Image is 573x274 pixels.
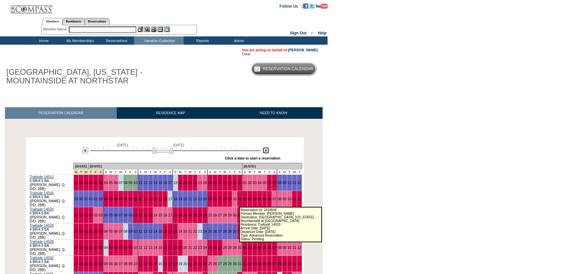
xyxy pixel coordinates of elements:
a: 18 [173,262,177,266]
a: 05 [109,262,113,266]
a: 31 [238,246,242,250]
a: 02 [248,197,252,201]
a: 10 [287,197,291,201]
a: 07 [272,197,276,201]
a: 27 [218,246,222,250]
a: 02 [94,181,98,185]
a: 07 [119,213,123,217]
a: 06 [267,262,271,266]
a: 02 [94,197,98,201]
a: 12 [144,246,148,250]
a: 29 [74,181,78,185]
a: 17 [168,213,172,217]
a: 05 [263,197,267,201]
a: 20 [183,246,187,250]
a: 02 [94,246,98,250]
a: NEED TO KNOW [224,107,323,119]
a: 11 [139,181,143,185]
td: My Memberships [61,36,98,45]
div: Member Name: [43,26,68,32]
img: Next [263,147,269,154]
a: 21 [188,246,192,250]
a: Become our fan on Facebook [303,4,308,8]
a: 07 [119,197,123,201]
a: Trailside 14032 [30,256,54,260]
a: 06 [114,181,118,185]
a: 23 [198,181,202,185]
td: [DATE] [242,163,302,170]
a: 01 [89,229,93,233]
a: Subscribe to our YouTube Channel [316,4,328,8]
a: 11 [139,213,143,217]
img: Previous [82,147,88,154]
a: 31 [238,197,242,201]
a: 05 [109,246,113,250]
a: 02 [94,213,98,217]
a: 09 [128,262,132,266]
a: 23 [198,213,202,217]
a: 04 [258,197,262,201]
a: 14 [154,246,157,250]
a: 12 [144,197,148,201]
a: 14 [154,262,157,266]
a: 19 [178,181,182,185]
a: 08 [124,229,128,233]
a: 26 [213,213,217,217]
a: 07 [119,229,123,233]
a: 09 [128,229,132,233]
a: 04 [258,262,262,266]
a: 18 [173,213,177,217]
a: 26 [213,181,217,185]
a: 27 [218,262,222,266]
a: 25 [208,197,212,201]
a: 08 [124,262,128,266]
a: 10 [287,262,291,266]
a: 13 [149,246,153,250]
a: 20 [183,197,187,201]
td: [DATE] [88,163,242,170]
a: 18 [173,197,177,201]
a: 16 [163,262,167,266]
a: 09 [128,197,132,201]
a: 09 [283,246,286,250]
a: 10 [133,246,137,250]
a: 24 [203,262,207,266]
a: 30 [233,246,237,250]
a: 03 [99,246,103,250]
a: 19 [178,246,182,250]
a: 23 [198,229,202,233]
a: 14 [154,181,157,185]
a: RESIDENCE MAP [117,107,225,119]
a: 01 [89,262,93,266]
td: Vacation Collection [134,36,184,45]
a: 01 [89,213,93,217]
a: 23 [198,262,202,266]
a: 30 [233,262,237,266]
a: 31 [238,213,242,217]
a: 07 [119,181,123,185]
a: 13 [149,213,153,217]
a: 07 [119,262,123,266]
a: 03 [99,197,103,201]
a: 05 [109,213,113,217]
td: Follow Us :: [280,3,303,9]
a: 29 [228,197,232,201]
a: 08 [124,181,128,185]
a: 28 [223,197,227,201]
a: 26 [213,246,217,250]
a: 31 [84,213,88,217]
a: 30 [79,197,83,201]
a: 04 [104,213,108,217]
a: Trailside 14020 [30,207,54,211]
a: 05 [109,229,113,233]
a: 30 [233,181,237,185]
a: 02 [94,262,98,266]
a: 06 [114,213,118,217]
a: 02 [248,246,252,250]
td: Home [25,36,61,45]
a: 20 [183,213,187,217]
a: 05 [263,181,267,185]
td: Reservations [98,36,134,45]
h1: [GEOGRAPHIC_DATA], [US_STATE] - MOUNTAINSIDE AT NORTHSTAR [5,67,153,87]
a: 03 [99,262,103,266]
